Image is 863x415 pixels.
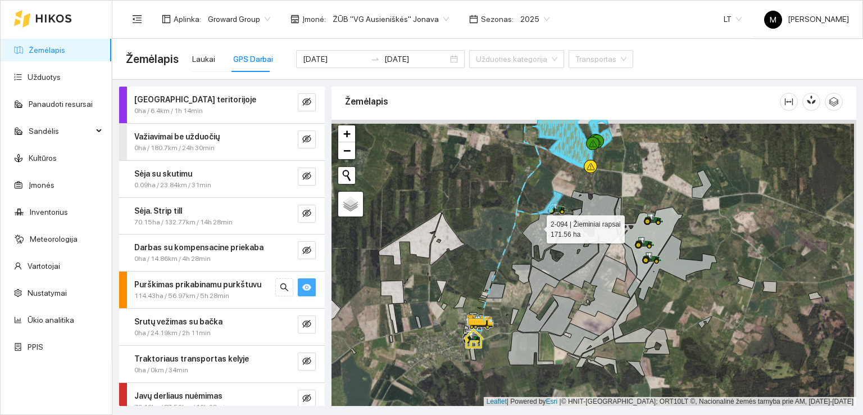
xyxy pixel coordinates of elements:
[302,319,311,330] span: eye-invisible
[302,172,311,182] span: eye-invisible
[302,246,311,256] span: eye-invisible
[29,154,57,163] a: Kultūros
[134,169,192,178] strong: Sėja su skutimu
[134,132,220,141] strong: Važiavimai be užduočių
[132,14,142,24] span: menu-fold
[302,394,311,404] span: eye-invisible
[134,391,222,400] strong: Javų derliaus nuėmimas
[371,55,380,64] span: to
[275,278,293,296] button: search
[298,315,316,333] button: eye-invisible
[119,198,325,234] div: Sėja. Strip till70.15ha / 132.77km / 14h 28mineye-invisible
[134,180,211,191] span: 0.09ha / 23.84km / 31min
[30,234,78,243] a: Meteorologija
[29,181,54,190] a: Įmonės
[303,53,366,65] input: Pradžios data
[298,390,316,408] button: eye-invisible
[162,15,171,24] span: layout
[134,206,182,215] strong: Sėja. Strip till
[546,398,558,405] a: Esri
[371,55,380,64] span: swap-right
[302,13,326,25] span: Įmonė :
[298,278,316,296] button: eye
[298,168,316,186] button: eye-invisible
[520,11,549,28] span: 2025
[343,143,351,157] span: −
[302,134,311,145] span: eye-invisible
[481,13,514,25] span: Sezonas :
[343,127,351,141] span: +
[28,288,67,297] a: Nustatymai
[30,207,68,216] a: Inventorius
[338,192,363,216] a: Layers
[338,142,355,159] a: Zoom out
[119,161,325,197] div: Sėja su skutimu0.09ha / 23.84km / 31mineye-invisible
[298,130,316,148] button: eye-invisible
[134,354,249,363] strong: Traktoriaus transportas kelyje
[345,85,780,118] div: Žemėlapis
[28,342,43,351] a: PPIS
[298,353,316,371] button: eye-invisible
[134,317,222,326] strong: Srutų vežimas su bačka
[174,13,201,25] span: Aplinka :
[134,402,229,413] span: 79.19ha / 87.52km / 10h 23min
[302,357,311,367] span: eye-invisible
[134,365,188,376] span: 0ha / 0km / 34min
[119,234,325,271] div: Darbas su kompensacine priekaba0ha / 14.86km / 4h 28mineye-invisible
[134,106,203,116] span: 0ha / 6.4km / 1h 14min
[290,15,299,24] span: shop
[338,125,355,142] a: Zoom in
[333,11,449,28] span: ŽŪB "VG Ausieniškės" Jonava
[134,254,211,264] span: 0ha / 14.86km / 4h 28min
[28,261,60,270] a: Vartotojai
[119,87,325,123] div: [GEOGRAPHIC_DATA] teritorijoje0ha / 6.4km / 1h 14mineye-invisible
[134,95,256,104] strong: [GEOGRAPHIC_DATA] teritorijoje
[338,167,355,184] button: Initiate a new search
[29,120,93,142] span: Sandėlis
[28,73,61,82] a: Užduotys
[302,97,311,108] span: eye-invisible
[770,11,776,29] span: M
[119,346,325,382] div: Traktoriaus transportas kelyje0ha / 0km / 34mineye-invisible
[302,283,311,294] span: eye
[469,15,478,24] span: calendar
[119,124,325,160] div: Važiavimai be užduočių0ha / 180.7km / 24h 30mineye-invisible
[134,291,229,301] span: 114.43ha / 56.97km / 5h 28min
[298,205,316,223] button: eye-invisible
[233,53,273,65] div: GPS Darbai
[126,50,179,68] span: Žemėlapis
[560,398,561,405] span: |
[134,143,215,154] span: 0ha / 180.7km / 24h 30min
[119,309,325,345] div: Srutų vežimas su bačka0ha / 24.19km / 2h 11mineye-invisible
[302,209,311,219] span: eye-invisible
[134,328,211,339] span: 0ha / 24.19km / 2h 11min
[29,46,65,55] a: Žemėlapis
[484,397,856,407] div: | Powered by © HNIT-[GEOGRAPHIC_DATA]; ORT10LT ©, Nacionalinė žemės tarnyba prie AM, [DATE]-[DATE]
[280,283,289,294] span: search
[298,93,316,111] button: eye-invisible
[384,53,448,65] input: Pabaigos data
[134,243,264,252] strong: Darbas su kompensacine priekaba
[298,241,316,259] button: eye-invisible
[780,97,797,106] span: column-width
[134,217,233,228] span: 70.15ha / 132.77km / 14h 28min
[119,272,325,308] div: Purškimas prikabinamu purkštuvu114.43ha / 56.97km / 5h 28minsearcheye
[28,315,74,324] a: Ūkio analitika
[134,280,261,289] strong: Purškimas prikabinamu purkštuvu
[29,100,93,109] a: Panaudoti resursai
[780,93,798,111] button: column-width
[764,15,849,24] span: [PERSON_NAME]
[487,398,507,405] a: Leaflet
[192,53,215,65] div: Laukai
[208,11,270,28] span: Groward Group
[126,8,148,30] button: menu-fold
[724,11,742,28] span: LT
